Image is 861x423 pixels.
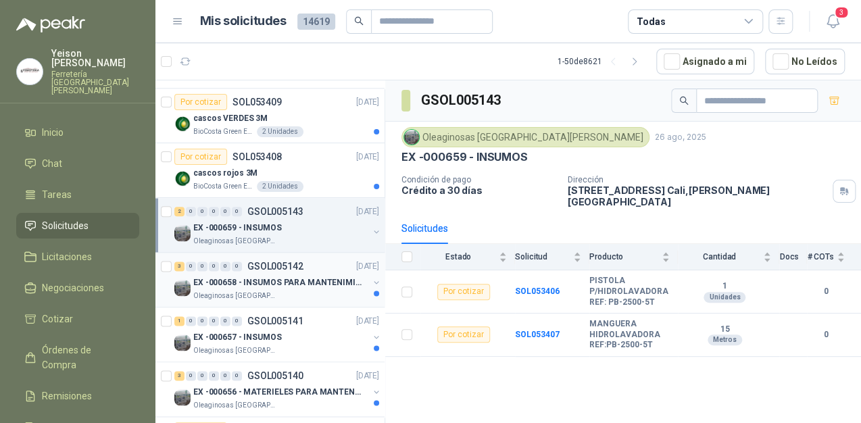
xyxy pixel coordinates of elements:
[589,244,678,270] th: Producto
[174,149,227,165] div: Por cotizar
[515,244,589,270] th: Solicitud
[193,400,278,411] p: Oleaginosas [GEOGRAPHIC_DATA][PERSON_NAME]
[220,207,230,216] div: 0
[16,244,139,270] a: Licitaciones
[765,49,845,74] button: No Leídos
[679,96,689,105] span: search
[807,285,845,298] b: 0
[17,59,43,84] img: Company Logo
[42,249,92,264] span: Licitaciones
[232,262,242,271] div: 0
[193,276,362,289] p: EX -000658 - INSUMOS PARA MANTENIMIENTO MECANICO
[174,94,227,110] div: Por cotizar
[232,371,242,380] div: 0
[708,334,742,345] div: Metros
[820,9,845,34] button: 3
[257,181,303,192] div: 2 Unidades
[193,222,282,234] p: EX -000659 - INSUMOS
[174,258,382,301] a: 3 0 0 0 0 0 GSOL005142[DATE] Company LogoEX -000658 - INSUMOS PARA MANTENIMIENTO MECANICOOleagino...
[401,221,448,236] div: Solicitudes
[515,252,570,262] span: Solicitud
[678,244,779,270] th: Cantidad
[247,316,303,326] p: GSOL005141
[247,262,303,271] p: GSOL005142
[589,276,670,307] b: PISTOLA P/HIDROLAVADORA REF: PB-2500-5T
[356,151,379,164] p: [DATE]
[232,152,282,161] p: SOL053408
[51,70,139,95] p: Ferretería [GEOGRAPHIC_DATA][PERSON_NAME]
[401,150,527,164] p: EX -000659 - INSUMOS
[568,184,827,207] p: [STREET_ADDRESS] Cali , [PERSON_NAME][GEOGRAPHIC_DATA]
[16,120,139,145] a: Inicio
[174,203,382,247] a: 2 0 0 0 0 0 GSOL005143[DATE] Company LogoEX -000659 - INSUMOSOleaginosas [GEOGRAPHIC_DATA][PERSON...
[42,218,89,233] span: Solicitudes
[220,371,230,380] div: 0
[678,324,771,335] b: 15
[437,326,490,343] div: Por cotizar
[155,143,385,198] a: Por cotizarSOL053408[DATE] Company Logocascos rojos 3MBioCosta Green Energy S.A.S2 Unidades
[186,207,196,216] div: 0
[232,316,242,326] div: 0
[401,127,649,147] div: Oleaginosas [GEOGRAPHIC_DATA][PERSON_NAME]
[232,97,282,107] p: SOL053409
[656,49,754,74] button: Asignado a mi
[193,331,282,344] p: EX -000657 - INSUMOS
[515,287,560,296] a: SOL053406
[200,11,287,31] h1: Mis solicitudes
[193,112,268,125] p: cascos VERDES 3M
[401,184,557,196] p: Crédito a 30 días
[174,371,184,380] div: 3
[779,244,807,270] th: Docs
[16,383,139,409] a: Remisiones
[174,280,191,296] img: Company Logo
[174,334,191,351] img: Company Logo
[174,170,191,186] img: Company Logo
[209,262,219,271] div: 0
[193,345,278,356] p: Oleaginosas [GEOGRAPHIC_DATA][PERSON_NAME]
[197,371,207,380] div: 0
[401,175,557,184] p: Condición de pago
[209,207,219,216] div: 0
[220,262,230,271] div: 0
[247,207,303,216] p: GSOL005143
[420,252,496,262] span: Estado
[42,125,64,140] span: Inicio
[354,16,364,26] span: search
[174,207,184,216] div: 2
[515,330,560,339] a: SOL053407
[193,236,278,247] p: Oleaginosas [GEOGRAPHIC_DATA][PERSON_NAME]
[186,316,196,326] div: 0
[356,260,379,273] p: [DATE]
[678,252,760,262] span: Cantidad
[42,389,92,403] span: Remisiones
[232,207,242,216] div: 0
[193,126,254,137] p: BioCosta Green Energy S.A.S
[42,343,126,372] span: Órdenes de Compra
[155,89,385,143] a: Por cotizarSOL053409[DATE] Company Logocascos VERDES 3MBioCosta Green Energy S.A.S2 Unidades
[356,315,379,328] p: [DATE]
[404,130,419,145] img: Company Logo
[16,182,139,207] a: Tareas
[589,319,670,351] b: MANGUERA HIDROLAVADORA REF:PB-2500-5T
[42,280,104,295] span: Negociaciones
[704,292,745,303] div: Unidades
[209,371,219,380] div: 0
[174,313,382,356] a: 1 0 0 0 0 0 GSOL005141[DATE] Company LogoEX -000657 - INSUMOSOleaginosas [GEOGRAPHIC_DATA][PERSON...
[356,370,379,382] p: [DATE]
[589,252,659,262] span: Producto
[16,337,139,378] a: Órdenes de Compra
[807,328,845,341] b: 0
[209,316,219,326] div: 0
[568,175,827,184] p: Dirección
[297,14,335,30] span: 14619
[193,181,254,192] p: BioCosta Green Energy S.A.S
[42,187,72,202] span: Tareas
[356,96,379,109] p: [DATE]
[807,252,834,262] span: # COTs
[174,316,184,326] div: 1
[174,368,382,411] a: 3 0 0 0 0 0 GSOL005140[DATE] Company LogoEX -000656 - MATERIELES PARA MANTENIMIENTO MECANICOleagi...
[257,126,303,137] div: 2 Unidades
[193,386,362,399] p: EX -000656 - MATERIELES PARA MANTENIMIENTO MECANIC
[420,244,515,270] th: Estado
